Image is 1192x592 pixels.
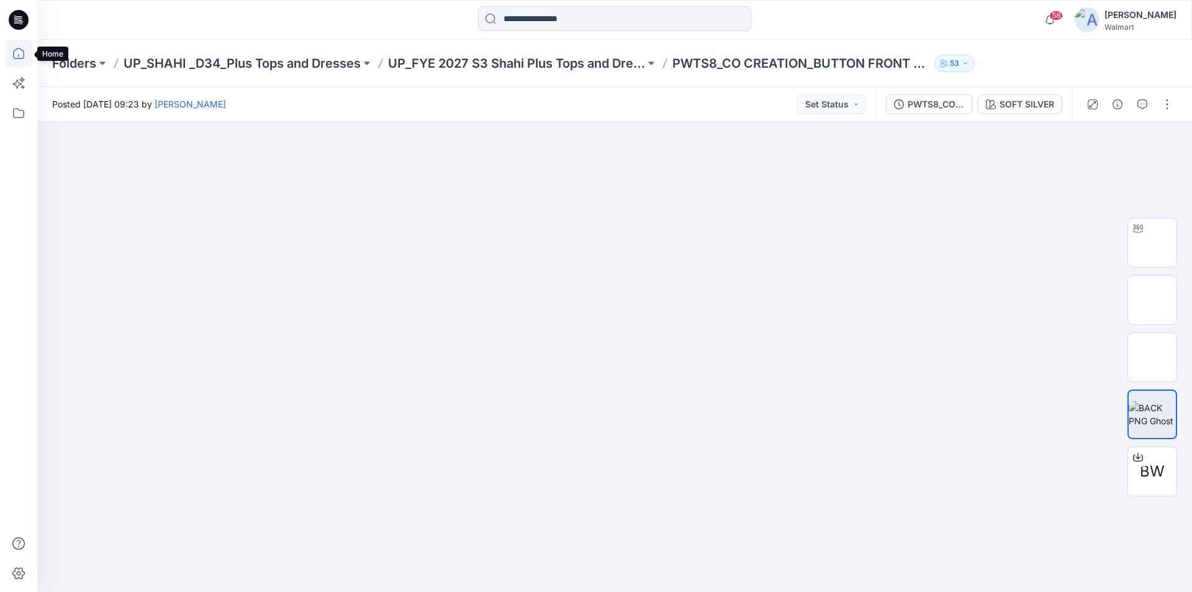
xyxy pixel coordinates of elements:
img: BACK PNG Ghost [1129,401,1176,427]
button: Details [1108,94,1127,114]
div: PWTS8_CO CREATION_BUTTON FRONT BLOUSE ([DATE]) [908,98,965,111]
div: [PERSON_NAME] [1104,7,1176,22]
button: SOFT SILVER [978,94,1062,114]
div: Walmart [1104,22,1176,32]
span: 58 [1049,11,1063,20]
a: UP_SHAHI _D34_Plus Tops and Dresses [124,55,361,72]
p: 53 [950,57,959,70]
span: BW [1140,460,1165,483]
a: [PERSON_NAME] [155,99,226,109]
a: UP_FYE 2027 S3 Shahi Plus Tops and Dress [388,55,645,72]
div: SOFT SILVER [1000,98,1054,111]
a: Folders [52,55,96,72]
p: PWTS8_CO CREATION_BUTTON FRONT BLOUSE [672,55,929,72]
img: avatar [1075,7,1099,32]
button: 53 [934,55,975,72]
span: Posted [DATE] 09:23 by [52,98,226,111]
button: PWTS8_CO CREATION_BUTTON FRONT BLOUSE ([DATE]) [886,94,973,114]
